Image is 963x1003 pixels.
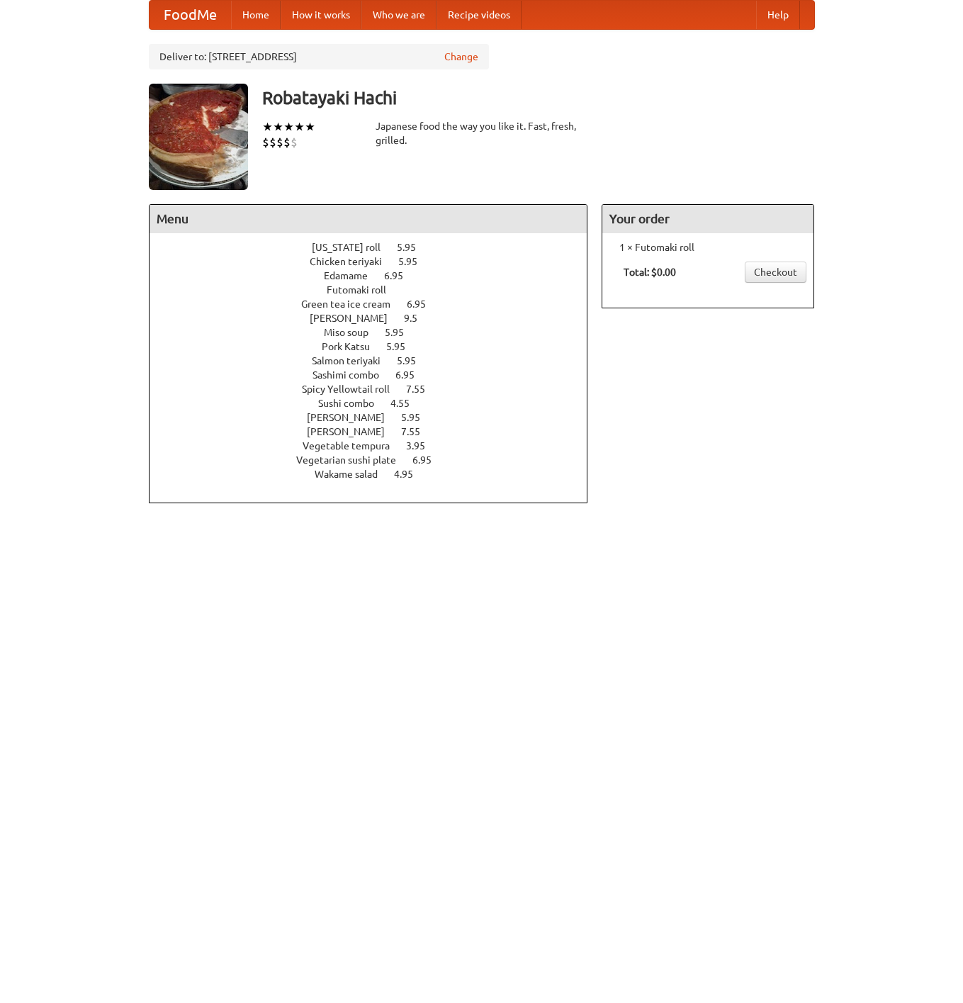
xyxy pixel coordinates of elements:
[307,426,399,437] span: [PERSON_NAME]
[315,469,392,480] span: Wakame salad
[437,1,522,29] a: Recipe videos
[394,469,427,480] span: 4.95
[310,313,402,324] span: [PERSON_NAME]
[312,355,395,366] span: Salmon teriyaki
[281,1,361,29] a: How it works
[262,135,269,150] li: $
[756,1,800,29] a: Help
[301,298,405,310] span: Green tea ice cream
[361,1,437,29] a: Who we are
[386,341,419,352] span: 5.95
[376,119,588,147] div: Japanese food the way you like it. Fast, fresh, grilled.
[312,242,395,253] span: [US_STATE] roll
[390,398,424,409] span: 4.55
[312,369,393,381] span: Sashimi combo
[624,267,676,278] b: Total: $0.00
[407,298,440,310] span: 6.95
[745,262,806,283] a: Checkout
[307,426,446,437] a: [PERSON_NAME] 7.55
[231,1,281,29] a: Home
[150,205,587,233] h4: Menu
[310,313,444,324] a: [PERSON_NAME] 9.5
[296,454,410,466] span: Vegetarian sushi plate
[318,398,436,409] a: Sushi combo 4.55
[412,454,446,466] span: 6.95
[324,270,429,281] a: Edamame 6.95
[322,341,384,352] span: Pork Katsu
[310,256,396,267] span: Chicken teriyaki
[324,327,430,338] a: Miso soup 5.95
[307,412,446,423] a: [PERSON_NAME] 5.95
[283,119,294,135] li: ★
[312,242,442,253] a: [US_STATE] roll 5.95
[301,298,452,310] a: Green tea ice cream 6.95
[327,284,427,296] a: Futomaki roll
[149,44,489,69] div: Deliver to: [STREET_ADDRESS]
[307,412,399,423] span: [PERSON_NAME]
[602,205,813,233] h4: Your order
[406,383,439,395] span: 7.55
[276,135,283,150] li: $
[312,369,441,381] a: Sashimi combo 6.95
[444,50,478,64] a: Change
[296,454,458,466] a: Vegetarian sushi plate 6.95
[273,119,283,135] li: ★
[303,440,451,452] a: Vegetable tempura 3.95
[327,284,400,296] span: Futomaki roll
[262,119,273,135] li: ★
[324,270,382,281] span: Edamame
[303,440,404,452] span: Vegetable tempura
[291,135,298,150] li: $
[609,240,806,254] li: 1 × Futomaki roll
[312,355,442,366] a: Salmon teriyaki 5.95
[406,440,439,452] span: 3.95
[305,119,315,135] li: ★
[294,119,305,135] li: ★
[310,256,444,267] a: Chicken teriyaki 5.95
[397,355,430,366] span: 5.95
[315,469,439,480] a: Wakame salad 4.95
[302,383,404,395] span: Spicy Yellowtail roll
[404,313,432,324] span: 9.5
[262,84,815,112] h3: Robatayaki Hachi
[401,412,434,423] span: 5.95
[324,327,383,338] span: Miso soup
[149,84,248,190] img: angular.jpg
[318,398,388,409] span: Sushi combo
[283,135,291,150] li: $
[397,242,430,253] span: 5.95
[150,1,231,29] a: FoodMe
[384,270,417,281] span: 6.95
[401,426,434,437] span: 7.55
[395,369,429,381] span: 6.95
[269,135,276,150] li: $
[322,341,432,352] a: Pork Katsu 5.95
[398,256,432,267] span: 5.95
[385,327,418,338] span: 5.95
[302,383,451,395] a: Spicy Yellowtail roll 7.55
